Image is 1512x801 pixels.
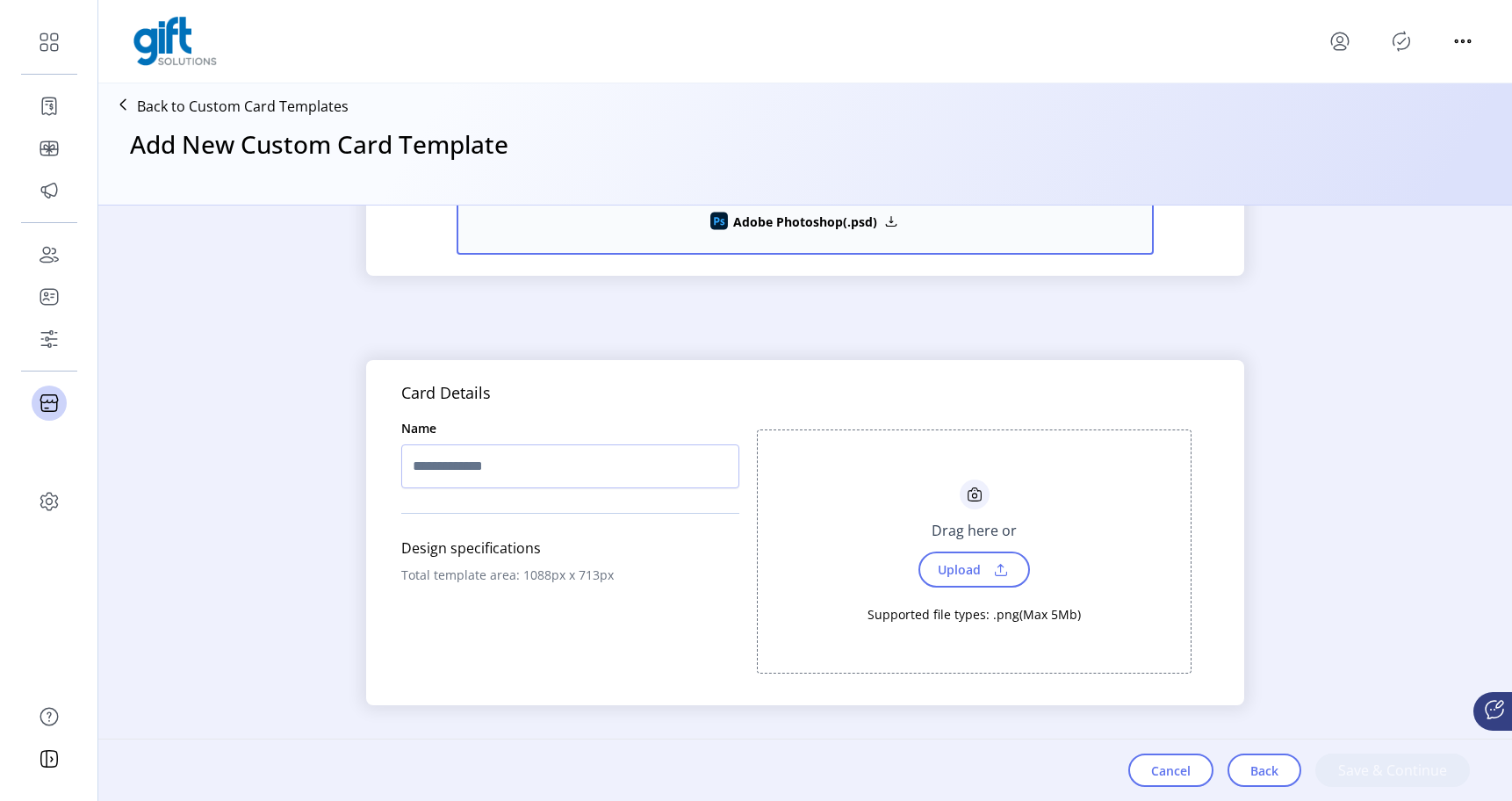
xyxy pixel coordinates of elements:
[401,538,739,559] p: Design specifications
[1449,27,1477,55] button: menu
[401,566,739,584] p: Total template area: 1088px x 713px
[1151,761,1191,780] span: Cancel
[1250,761,1278,780] span: Back
[1128,754,1213,787] button: Cancel
[921,509,1027,552] div: Drag here or
[1228,754,1301,787] button: Back
[927,557,988,582] span: Upload
[868,588,1081,624] div: Supported file types: .png(Max 5Mb)
[401,419,739,437] p: Name
[730,213,881,231] p: Adobe Photoshop(.psd)
[1387,27,1415,55] button: Publisher Panel
[1326,27,1354,55] button: menu
[137,96,349,117] p: Back to Custom Card Templates
[133,17,217,66] img: logo
[130,126,508,162] h3: Add New Custom Card Template
[401,381,1209,405] h5: Card Details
